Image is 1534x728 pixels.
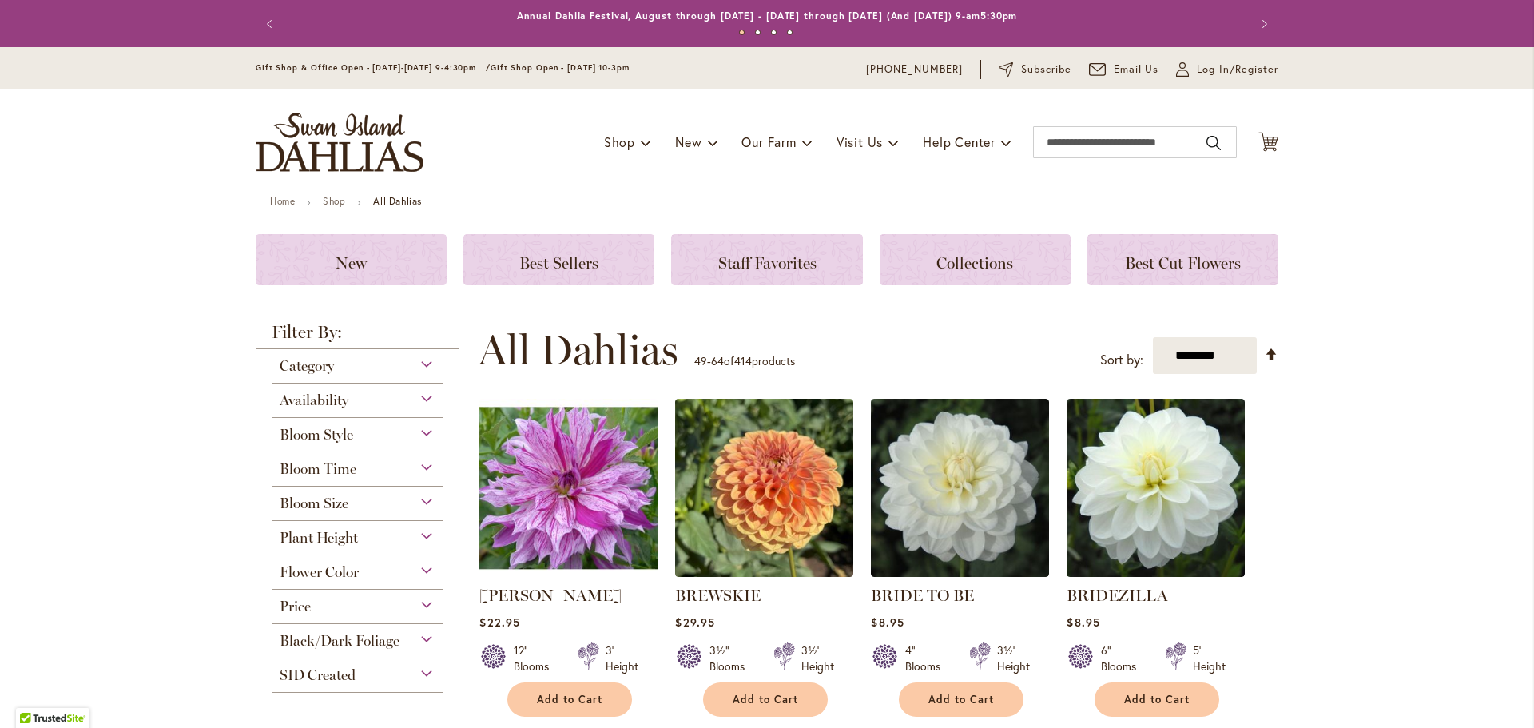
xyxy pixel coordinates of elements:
span: Add to Cart [928,693,994,706]
div: 5' Height [1193,642,1226,674]
a: Shop [323,195,345,207]
span: Visit Us [837,133,883,150]
span: Email Us [1114,62,1159,78]
span: Add to Cart [733,693,798,706]
span: 64 [711,353,724,368]
strong: All Dahlias [373,195,422,207]
a: Email Us [1089,62,1159,78]
span: Plant Height [280,529,358,547]
button: 3 of 4 [771,30,777,35]
div: 3½' Height [997,642,1030,674]
span: All Dahlias [479,326,678,374]
span: Collections [936,253,1013,273]
span: New [675,133,701,150]
button: 2 of 4 [755,30,761,35]
div: 3½' Height [801,642,834,674]
a: New [256,234,447,285]
a: BRIDE TO BE [871,565,1049,580]
span: Gift Shop & Office Open - [DATE]-[DATE] 9-4:30pm / [256,62,491,73]
span: Black/Dark Foliage [280,632,399,650]
a: [PERSON_NAME] [479,586,622,605]
span: Add to Cart [1124,693,1190,706]
span: 49 [694,353,707,368]
div: 4" Blooms [905,642,950,674]
strong: Filter By: [256,324,459,349]
span: Shop [604,133,635,150]
span: Bloom Size [280,495,348,512]
a: store logo [256,113,423,172]
img: BRIDE TO BE [871,399,1049,577]
span: Category [280,357,334,375]
button: 4 of 4 [787,30,793,35]
a: Brandon Michael [479,565,658,580]
span: $29.95 [675,615,714,630]
span: Bloom Style [280,426,353,444]
button: Add to Cart [899,682,1023,717]
div: 12" Blooms [514,642,558,674]
span: Log In/Register [1197,62,1278,78]
span: 414 [734,353,752,368]
span: $8.95 [1067,615,1099,630]
span: Flower Color [280,563,359,581]
img: Brandon Michael [479,399,658,577]
span: Our Farm [741,133,796,150]
a: BREWSKIE [675,586,761,605]
img: BRIDEZILLA [1067,399,1245,577]
span: Best Cut Flowers [1125,253,1241,273]
button: Previous [256,8,288,40]
a: Best Sellers [463,234,654,285]
span: Bloom Time [280,460,356,478]
a: Annual Dahlia Festival, August through [DATE] - [DATE] through [DATE] (And [DATE]) 9-am5:30pm [517,10,1018,22]
div: 3½" Blooms [709,642,754,674]
a: Home [270,195,295,207]
button: Add to Cart [703,682,828,717]
span: Best Sellers [519,253,598,273]
a: Best Cut Flowers [1087,234,1278,285]
a: BRIDE TO BE [871,586,974,605]
div: 6" Blooms [1101,642,1146,674]
span: Price [280,598,311,615]
a: BRIDEZILLA [1067,565,1245,580]
span: New [336,253,367,273]
a: Staff Favorites [671,234,862,285]
span: Help Center [923,133,996,150]
p: - of products [694,348,795,374]
span: $8.95 [871,615,904,630]
a: Collections [880,234,1071,285]
a: BREWSKIE [675,565,853,580]
label: Sort by: [1100,345,1143,375]
button: Add to Cart [507,682,632,717]
span: $22.95 [479,615,519,630]
span: Staff Favorites [718,253,817,273]
a: BRIDEZILLA [1067,586,1168,605]
span: Add to Cart [537,693,602,706]
button: 1 of 4 [739,30,745,35]
span: Gift Shop Open - [DATE] 10-3pm [491,62,630,73]
span: Subscribe [1021,62,1071,78]
img: BREWSKIE [675,399,853,577]
a: Subscribe [999,62,1071,78]
span: SID Created [280,666,356,684]
button: Add to Cart [1095,682,1219,717]
div: 3' Height [606,642,638,674]
a: Log In/Register [1176,62,1278,78]
span: Availability [280,392,348,409]
a: [PHONE_NUMBER] [866,62,963,78]
button: Next [1246,8,1278,40]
